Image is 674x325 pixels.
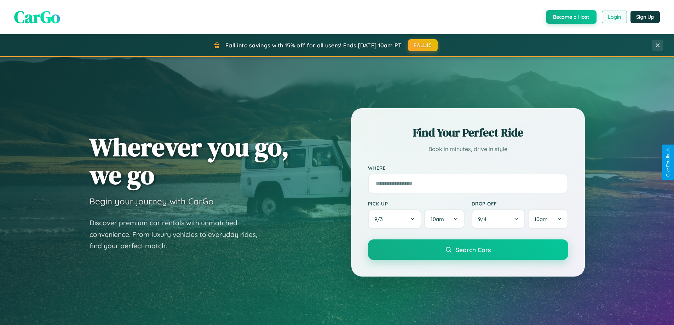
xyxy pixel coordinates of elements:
[431,216,444,222] span: 10am
[424,209,464,229] button: 10am
[14,5,60,29] span: CarGo
[630,11,660,23] button: Sign Up
[534,216,548,222] span: 10am
[90,217,266,252] p: Discover premium car rentals with unmatched convenience. From luxury vehicles to everyday rides, ...
[472,201,568,207] label: Drop-off
[368,201,465,207] label: Pick-up
[546,10,597,24] button: Become a Host
[472,209,525,229] button: 9/4
[225,42,403,49] span: Fall into savings with 15% off for all users! Ends [DATE] 10am PT.
[478,216,490,222] span: 9 / 4
[666,148,670,177] div: Give Feedback
[368,165,568,171] label: Where
[528,209,568,229] button: 10am
[368,125,568,140] h2: Find Your Perfect Ride
[456,246,491,254] span: Search Cars
[90,133,289,189] h1: Wherever you go, we go
[368,239,568,260] button: Search Cars
[602,11,627,23] button: Login
[374,216,386,222] span: 9 / 3
[368,144,568,154] p: Book in minutes, drive in style
[90,196,214,207] h3: Begin your journey with CarGo
[408,39,438,51] button: FALL15
[368,209,422,229] button: 9/3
